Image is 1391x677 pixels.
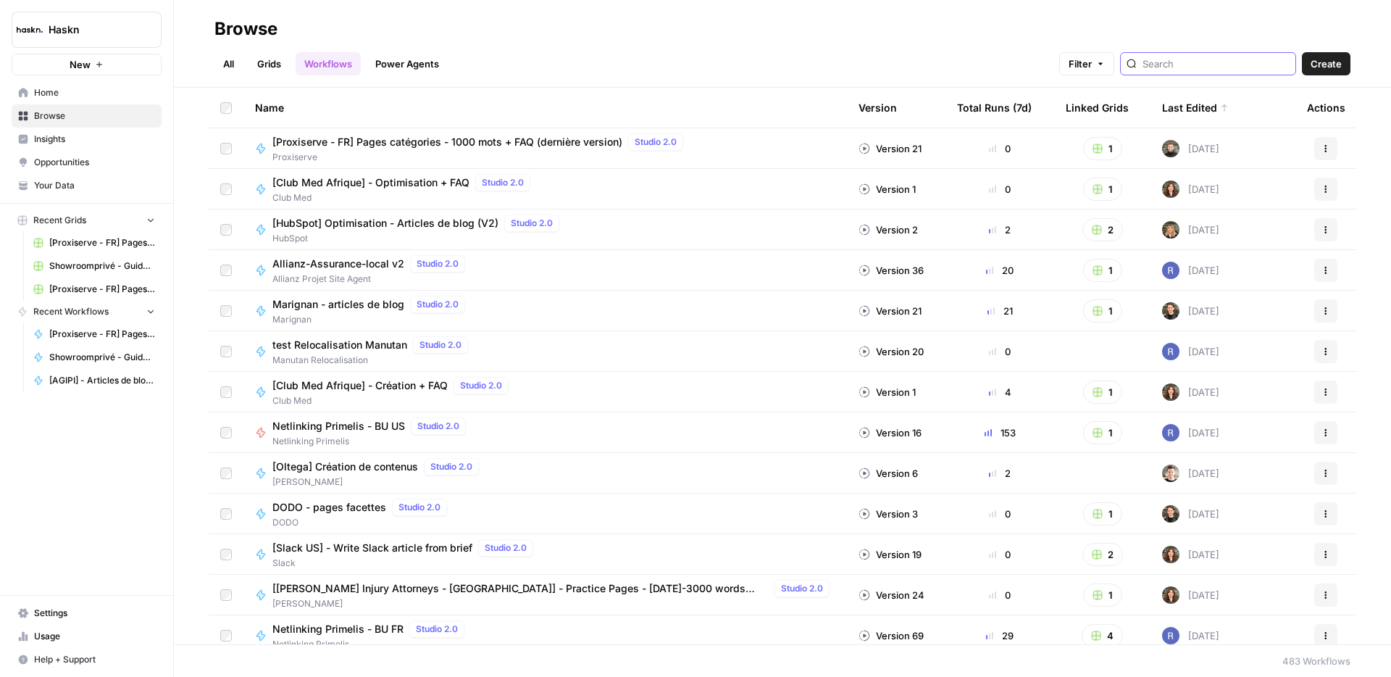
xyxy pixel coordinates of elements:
span: Studio 2.0 [430,460,472,473]
button: 2 [1082,543,1123,566]
span: [[PERSON_NAME] Injury Attorneys - [GEOGRAPHIC_DATA]] - Practice Pages - [DATE]-3000 words (OLD) [272,581,769,596]
div: [DATE] [1162,505,1219,523]
button: 1 [1083,583,1122,607]
img: wbc4lf7e8no3nva14b2bd9f41fnh [1162,180,1179,198]
a: Marignan - articles de blogStudio 2.0Marignan [255,296,835,326]
div: [DATE] [1162,383,1219,401]
a: Browse [12,104,162,128]
div: 21 [957,304,1043,318]
img: u6bh93quptsxrgw026dpd851kwjs [1162,424,1179,441]
span: Studio 2.0 [511,217,553,230]
span: [Club Med Afrique] - Optimisation + FAQ [272,175,469,190]
div: Version 1 [859,385,916,399]
span: Marignan [272,313,471,326]
span: Home [34,86,155,99]
div: Version [859,88,897,128]
a: [Proxiserve - FR] Pages catégories - 1000 mots + FAQ Grid [27,231,162,254]
span: Proxiserve [272,151,689,164]
span: DODO [272,516,453,529]
span: Marignan - articles de blog [272,297,404,312]
button: 4 [1082,624,1123,647]
div: [DATE] [1162,180,1219,198]
div: Total Runs (7d) [957,88,1032,128]
div: Version 2 [859,223,918,237]
div: 153 [957,425,1043,440]
span: Studio 2.0 [398,501,440,514]
span: Studio 2.0 [416,623,458,636]
div: 0 [957,344,1043,359]
div: Version 6 [859,466,918,481]
span: Studio 2.0 [419,338,461,352]
a: Workflows [296,52,361,75]
a: [Proxiserve - FR] Pages catégories - 800 mots sans FAQ Grid [27,278,162,301]
div: Browse [214,17,277,41]
button: New [12,54,162,75]
span: Recent Workflows [33,305,109,318]
span: [Proxiserve - FR] Pages catégories - 1000 mots + FAQ (dernière version) [272,135,622,149]
span: Usage [34,630,155,643]
span: [PERSON_NAME] [272,475,485,489]
span: [Proxiserve - FR] Pages catégories - 800 mots sans FAQ Grid [49,283,155,296]
span: Showroomprivé - Guide d'achat de 800 mots Grid [49,259,155,273]
button: 2 [1082,218,1123,241]
div: 0 [957,588,1043,602]
a: All [214,52,243,75]
span: Haskn [49,22,136,37]
a: Usage [12,625,162,648]
span: [Club Med Afrique] - Création + FAQ [272,378,448,393]
span: DODO - pages facettes [272,500,386,515]
span: Studio 2.0 [635,136,677,149]
div: Version 24 [859,588,924,602]
a: [Club Med Afrique] - Création + FAQStudio 2.0Club Med [255,377,835,407]
a: [HubSpot] Optimisation - Articles de blog (V2)Studio 2.0HubSpot [255,215,835,245]
button: Help + Support [12,648,162,671]
div: Version 16 [859,425,922,440]
div: 4 [957,385,1043,399]
a: Your Data [12,174,162,197]
span: Studio 2.0 [460,379,502,392]
a: Showroomprivé - Guide d'achat de 800 mots [27,346,162,369]
a: [Oltega] Création de contenusStudio 2.0[PERSON_NAME] [255,458,835,489]
button: 1 [1083,299,1122,323]
span: [AGIPI] - Articles de blog - Optimisations [49,374,155,387]
div: Version 1 [859,182,916,196]
span: Showroomprivé - Guide d'achat de 800 mots [49,351,155,364]
span: [Oltega] Création de contenus [272,460,418,474]
div: Actions [1307,88,1345,128]
div: 2 [957,223,1043,237]
img: ziyu4k121h9vid6fczkx3ylgkuqx [1162,221,1179,238]
div: Version 3 [859,507,918,521]
div: [DATE] [1162,343,1219,360]
a: [[PERSON_NAME] Injury Attorneys - [GEOGRAPHIC_DATA]] - Practice Pages - [DATE]-3000 words (OLD)St... [255,580,835,610]
div: 0 [957,547,1043,562]
span: Studio 2.0 [485,541,527,555]
img: u6bh93quptsxrgw026dpd851kwjs [1162,262,1179,279]
span: Insights [34,133,155,146]
span: Opportunities [34,156,155,169]
button: 1 [1083,502,1122,526]
button: Recent Grids [12,209,162,231]
button: 1 [1083,259,1122,282]
button: 1 [1083,137,1122,160]
div: Version 21 [859,304,922,318]
div: 0 [957,507,1043,521]
a: Insights [12,128,162,151]
a: Home [12,81,162,104]
div: Version 36 [859,263,924,278]
a: DODO - pages facettesStudio 2.0DODO [255,499,835,529]
div: Version 69 [859,628,924,643]
a: Netlinking Primelis - BU FRStudio 2.0Netlinking Primelis [255,620,835,651]
img: uhgcgt6zpiex4psiaqgkk0ok3li6 [1162,505,1179,523]
span: Club Med [272,191,536,204]
div: [DATE] [1162,586,1219,604]
span: Club Med [272,394,514,407]
div: Name [255,88,835,128]
span: Slack [272,557,539,570]
span: test Relocalisation Manutan [272,338,407,352]
a: Netlinking Primelis - BU USStudio 2.0Netlinking Primelis [255,418,835,448]
span: Studio 2.0 [417,420,459,433]
a: [Club Med Afrique] - Optimisation + FAQStudio 2.0Club Med [255,174,835,204]
span: Allianz Projet Site Agent [272,273,471,286]
span: Help + Support [34,653,155,666]
img: u6bh93quptsxrgw026dpd851kwjs [1162,343,1179,360]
